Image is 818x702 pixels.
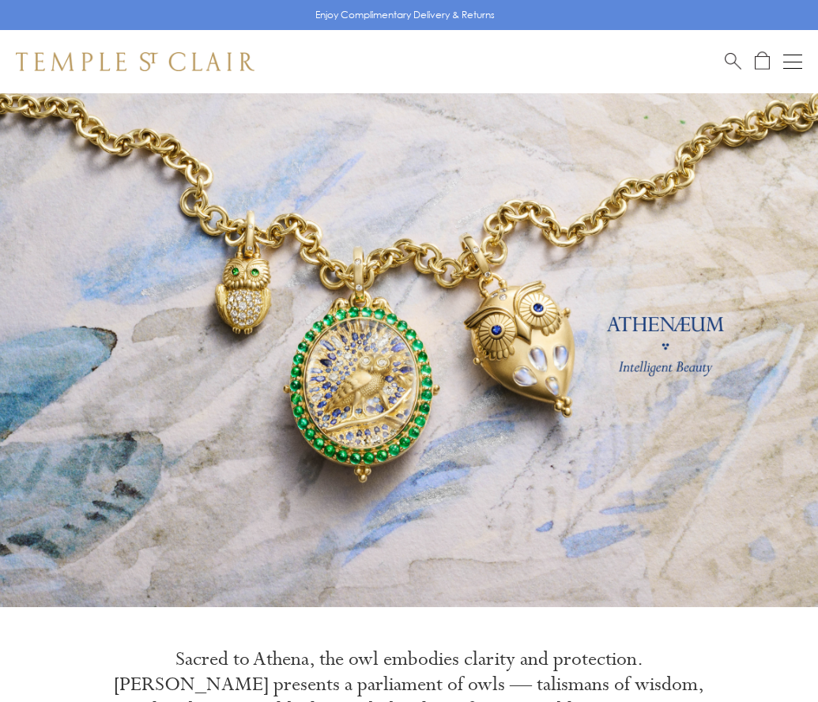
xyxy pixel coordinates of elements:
p: Enjoy Complimentary Delivery & Returns [315,7,495,23]
img: Temple St. Clair [16,52,254,71]
a: Open Shopping Bag [755,51,770,71]
a: Search [725,51,741,71]
button: Open navigation [783,52,802,71]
